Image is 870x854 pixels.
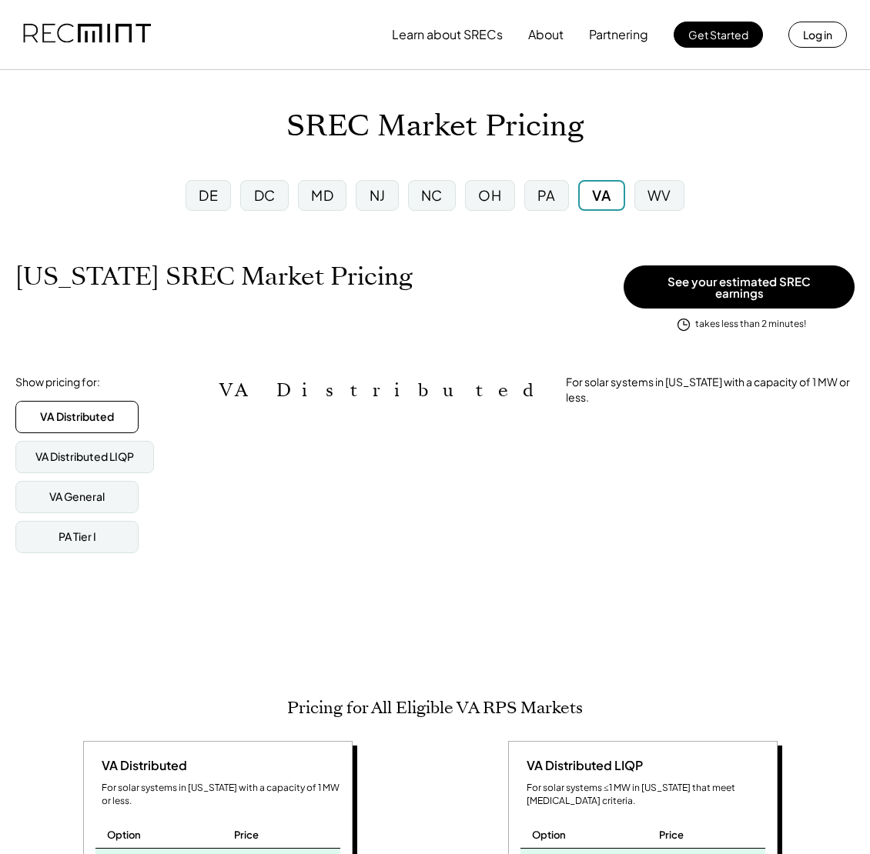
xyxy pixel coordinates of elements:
div: For solar systems in [US_STATE] with a capacity of 1 MW or less. [102,782,340,808]
div: VA Distributed LIQP [520,757,643,774]
div: Price [234,828,259,842]
div: VA Distributed [95,757,187,774]
div: MD [311,185,333,205]
div: For solar systems ≤1 MW in [US_STATE] that meet [MEDICAL_DATA] criteria. [527,782,765,808]
h2: Pricing for All Eligible VA RPS Markets [287,698,583,718]
div: takes less than 2 minutes! [695,318,806,331]
div: For solar systems in [US_STATE] with a capacity of 1 MW or less. [566,375,855,405]
button: Log in [788,22,847,48]
div: VA Distributed [40,409,114,425]
div: OH [478,185,501,205]
div: Price [659,828,684,842]
div: Option [107,828,141,842]
div: VA [592,185,611,205]
div: WV [647,185,671,205]
div: DC [254,185,276,205]
div: NC [421,185,443,205]
button: Get Started [674,22,763,48]
div: Show pricing for: [15,375,100,390]
button: Learn about SRECs [392,19,503,50]
button: See your estimated SREC earnings [624,265,855,309]
div: Option [532,828,566,842]
button: Partnering [589,19,648,50]
img: recmint-logotype%403x.png [23,8,151,61]
div: PA [537,185,556,205]
div: NJ [370,185,386,205]
button: About [528,19,564,50]
div: VA General [49,489,105,505]
h1: SREC Market Pricing [286,108,584,145]
h1: [US_STATE] SREC Market Pricing [15,262,413,292]
h2: VA Distributed [219,379,543,402]
div: VA Distributed LIQP [35,449,134,465]
div: DE [199,185,218,205]
div: PA Tier I [59,529,96,545]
